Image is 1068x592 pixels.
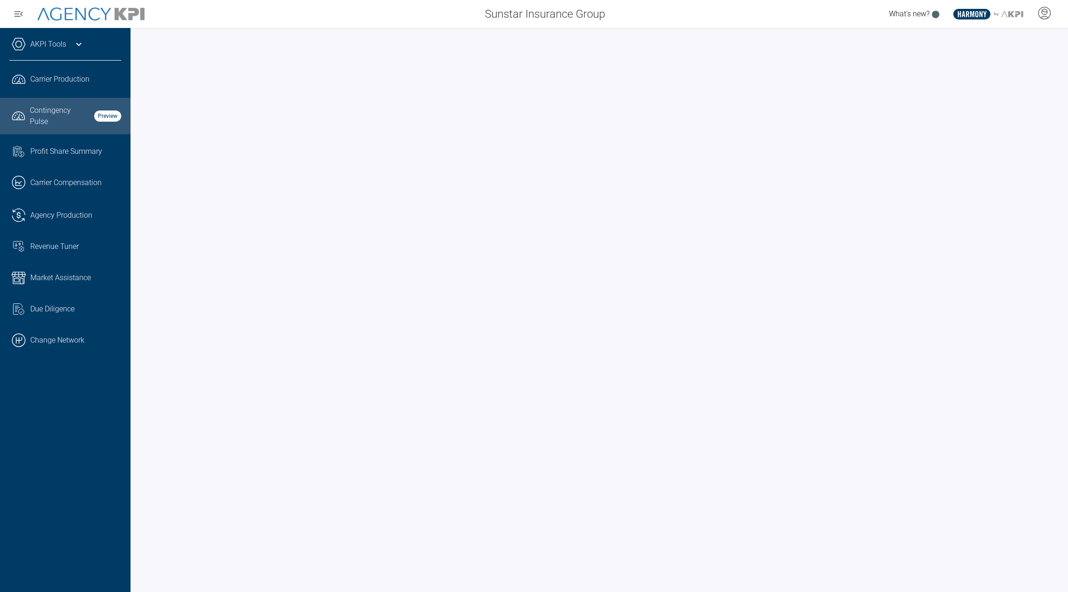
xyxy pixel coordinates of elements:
[30,146,102,157] span: Profit Share Summary
[30,241,79,252] span: Revenue Tuner
[30,177,102,188] span: Carrier Compensation
[30,39,66,50] a: AKPI Tools
[30,74,90,85] span: Carrier Production
[94,110,121,122] strong: Preview
[485,6,605,22] span: Sunstar Insurance Group
[889,9,930,18] span: What's new?
[30,105,89,127] span: Contingency Pulse
[30,210,92,221] span: Agency Production
[30,272,91,283] span: Market Assistance
[37,7,145,21] img: AgencyKPI
[30,303,75,315] span: Due Diligence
